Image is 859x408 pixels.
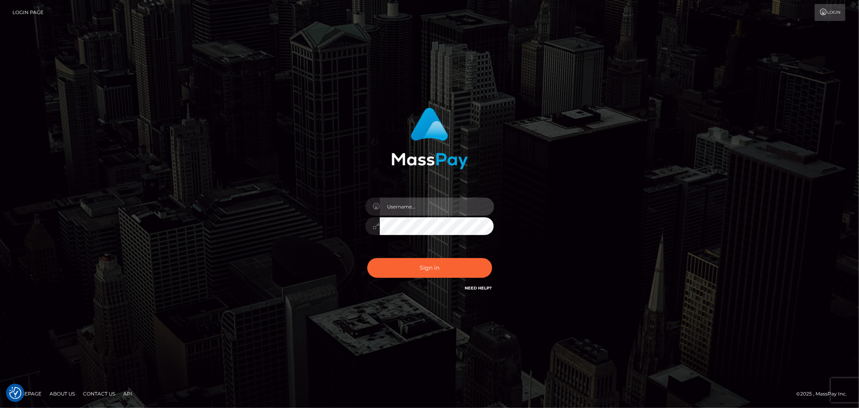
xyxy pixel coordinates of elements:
input: Username... [380,198,494,216]
button: Sign in [367,258,492,278]
img: MassPay Login [391,108,468,169]
a: Login Page [12,4,43,21]
a: Contact Us [80,387,118,400]
a: Homepage [9,387,45,400]
a: About Us [46,387,78,400]
a: API [120,387,135,400]
button: Consent Preferences [9,387,21,399]
a: Login [815,4,845,21]
a: Need Help? [465,285,492,291]
div: © 2025 , MassPay Inc. [796,389,853,398]
img: Revisit consent button [9,387,21,399]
